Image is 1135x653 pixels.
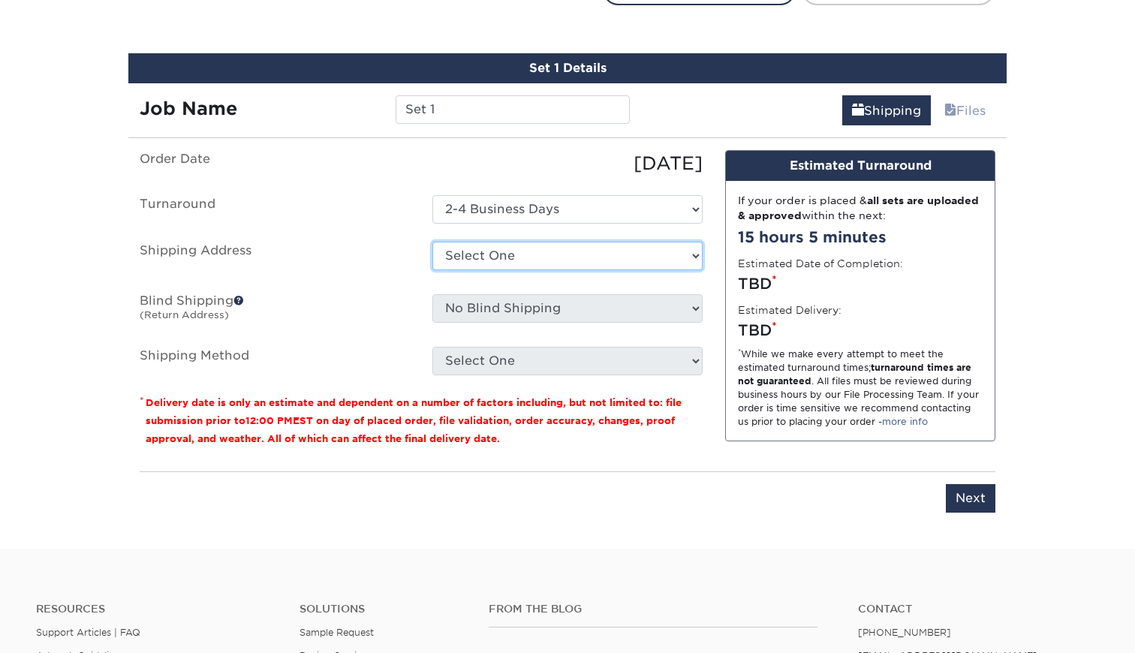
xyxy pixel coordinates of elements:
label: Estimated Date of Completion: [738,256,903,271]
a: more info [882,416,928,427]
div: Set 1 Details [128,53,1007,83]
a: [PHONE_NUMBER] [858,627,951,638]
span: 12:00 PM [245,415,293,426]
h4: Solutions [300,603,465,615]
small: Delivery date is only an estimate and dependent on a number of factors including, but not limited... [146,397,682,444]
div: 15 hours 5 minutes [738,226,983,248]
label: Blind Shipping [128,294,421,329]
strong: Job Name [140,98,237,119]
div: If your order is placed & within the next: [738,193,983,224]
div: TBD [738,272,983,295]
h4: From the Blog [489,603,817,615]
label: Order Date [128,150,421,177]
a: Sample Request [300,627,374,638]
a: Contact [858,603,1099,615]
div: [DATE] [421,150,714,177]
span: files [944,104,956,118]
div: While we make every attempt to meet the estimated turnaround times; . All files must be reviewed ... [738,348,983,429]
div: TBD [738,319,983,342]
small: (Return Address) [140,309,229,320]
label: Turnaround [128,195,421,224]
a: Files [935,95,995,125]
div: Estimated Turnaround [726,151,995,181]
label: Shipping Method [128,347,421,375]
a: Shipping [842,95,931,125]
h4: Resources [36,603,277,615]
label: Shipping Address [128,242,421,276]
label: Estimated Delivery: [738,302,841,317]
input: Enter a job name [396,95,629,124]
a: Support Articles | FAQ [36,627,140,638]
span: shipping [852,104,864,118]
input: Next [946,484,995,513]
